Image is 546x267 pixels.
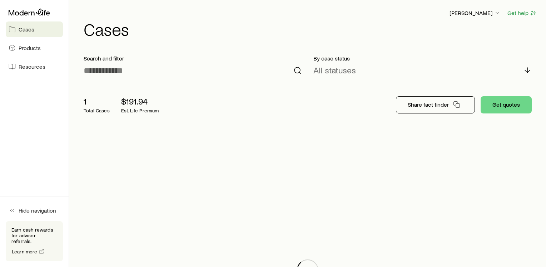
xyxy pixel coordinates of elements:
span: Cases [19,26,34,33]
a: Resources [6,59,63,74]
p: Search and filter [84,55,302,62]
span: Products [19,44,41,52]
button: [PERSON_NAME] [449,9,501,18]
button: Share fact finder [396,96,475,113]
a: Products [6,40,63,56]
p: By case status [313,55,532,62]
p: 1 [84,96,110,106]
span: Hide navigation [19,207,56,214]
button: Get help [507,9,537,17]
p: Total Cases [84,108,110,113]
p: Share fact finder [408,101,449,108]
p: [PERSON_NAME] [450,9,501,16]
button: Get quotes [481,96,532,113]
span: Learn more [12,249,38,254]
p: All statuses [313,65,356,75]
p: Earn cash rewards for advisor referrals. [11,227,57,244]
a: Cases [6,21,63,37]
h1: Cases [84,20,537,38]
span: Resources [19,63,45,70]
p: Est. Life Premium [121,108,159,113]
button: Hide navigation [6,203,63,218]
div: Earn cash rewards for advisor referrals.Learn more [6,221,63,261]
p: $191.94 [121,96,159,106]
